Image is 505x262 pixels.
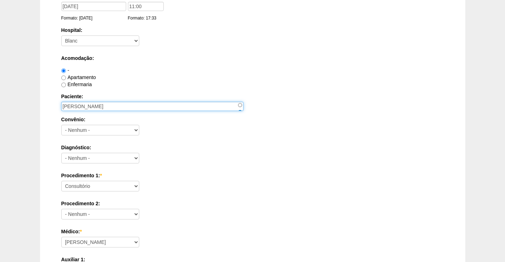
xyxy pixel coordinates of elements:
[61,200,444,207] label: Procedimento 2:
[61,67,69,73] label: -
[61,55,444,62] label: Acomodação:
[61,82,92,87] label: Enfermaria
[61,83,66,87] input: Enfermaria
[61,76,66,80] input: Apartamento
[61,27,444,34] label: Hospital:
[61,15,128,22] div: Formato: [DATE]
[80,229,82,234] span: Este campo é obrigatório.
[61,144,444,151] label: Diagnóstico:
[61,74,96,80] label: Apartamento
[61,116,444,123] label: Convênio:
[100,173,102,178] span: Este campo é obrigatório.
[61,68,66,73] input: -
[61,172,444,179] label: Procedimento 1:
[61,93,444,100] label: Paciente:
[128,15,165,22] div: Formato: 17:33
[61,228,444,235] label: Médico:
